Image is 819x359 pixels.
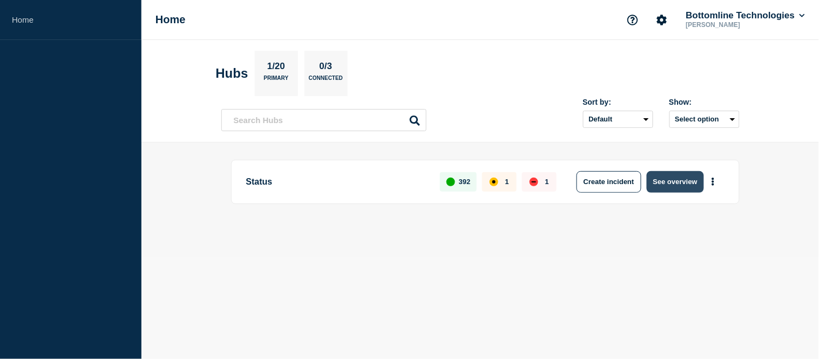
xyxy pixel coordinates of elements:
[577,171,641,193] button: Create incident
[647,171,704,193] button: See overview
[583,111,653,128] select: Sort by
[706,172,720,192] button: More actions
[684,10,807,21] button: Bottomline Technologies
[264,75,289,86] p: Primary
[246,171,428,193] p: Status
[651,9,673,31] button: Account settings
[221,109,427,131] input: Search Hubs
[621,9,644,31] button: Support
[216,66,248,81] h2: Hubs
[545,178,549,186] p: 1
[315,61,336,75] p: 0/3
[446,178,455,186] div: up
[155,13,186,26] h1: Home
[684,21,796,29] p: [PERSON_NAME]
[490,178,498,186] div: affected
[669,111,740,128] button: Select option
[309,75,343,86] p: Connected
[583,98,653,106] div: Sort by:
[505,178,509,186] p: 1
[263,61,289,75] p: 1/20
[459,178,471,186] p: 392
[530,178,538,186] div: down
[669,98,740,106] div: Show:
